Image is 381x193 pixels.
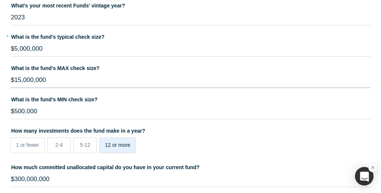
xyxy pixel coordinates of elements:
span: 5-12 [80,142,90,148]
input: $ [10,104,371,119]
label: How many investments does the fund make in a year? [10,124,371,135]
span: 1 or fewer [16,142,39,148]
input: YYYY [10,10,371,25]
label: What is the fund's typical check size? [10,31,371,41]
input: $ [10,41,371,57]
span: 2-4 [55,142,63,148]
label: What is the fund's MIN check size? [10,93,371,104]
span: 12 or more [105,142,130,148]
input: $ [10,72,371,88]
label: How much committed unallocated capital do you have in your current fund? [10,161,371,171]
label: What is the fund's MAX check size? [10,62,371,72]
